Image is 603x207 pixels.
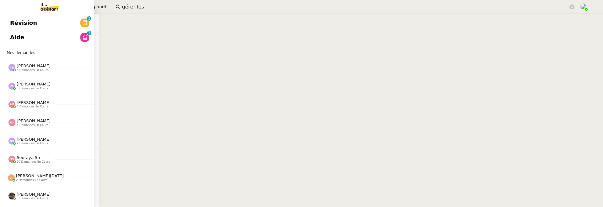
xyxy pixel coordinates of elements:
span: Révision [10,18,37,28]
span: [PERSON_NAME] [17,100,51,105]
img: svg [8,174,15,181]
span: [PERSON_NAME] [17,137,51,142]
span: [PERSON_NAME] [17,82,51,86]
img: svg [8,138,15,144]
span: 2 demandes en cours [16,178,47,182]
span: 6 demandes en cours [17,68,48,72]
nz-badge-sup: 1 [87,16,91,21]
input: Rechercher [122,3,568,11]
span: 5 demandes en cours [17,123,48,127]
span: [PERSON_NAME][DATE] [16,173,64,178]
span: [PERSON_NAME] [17,118,51,123]
p: 1 [88,16,90,22]
img: users%2FoFdbodQ3TgNoWt9kP3GXAs5oaCq1%2Favatar%2Fprofile-pic.png [580,3,587,10]
span: Aide [10,33,24,42]
p: 1 [88,31,90,36]
span: 3 demandes en cours [17,87,48,90]
span: Souraya Su [17,155,40,160]
span: 3 demandes en cours [17,197,48,200]
nz-badge-sup: 1 [87,31,91,35]
span: 4 demandes en cours [17,105,48,108]
span: [PERSON_NAME] [17,63,51,68]
span: 2 demandes en cours [17,142,48,145]
span: 19 demandes en cours [17,160,50,164]
img: 2af2e8ed-4e7a-4339-b054-92d163d57814 [8,193,15,199]
span: [PERSON_NAME] [17,192,51,197]
img: svg [8,119,15,126]
span: Mes demandes [3,50,39,56]
img: svg [8,83,15,90]
img: svg [8,156,15,163]
img: svg [8,64,15,71]
img: svg [8,101,15,108]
